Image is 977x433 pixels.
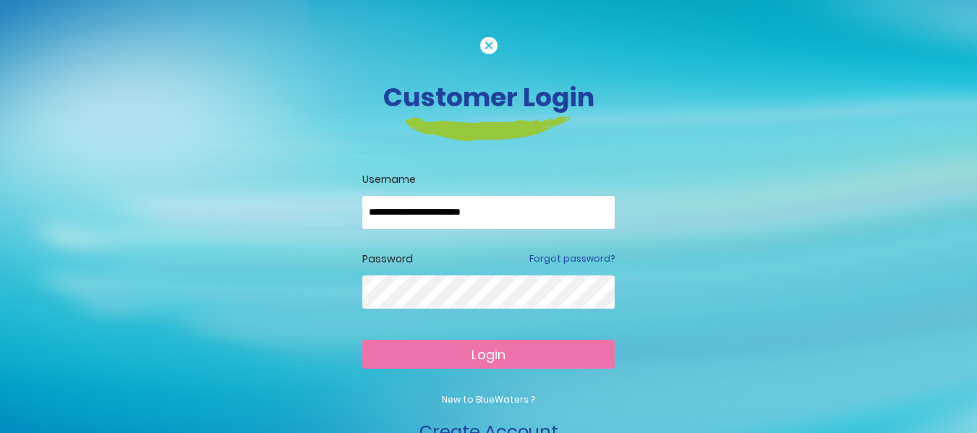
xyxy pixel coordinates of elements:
img: cancel [480,37,498,54]
button: Login [362,340,615,369]
h3: Customer Login [88,82,890,113]
label: Password [362,252,413,267]
p: New to BlueWaters ? [362,393,615,406]
img: login-heading-border.png [406,116,571,141]
span: Login [472,346,505,364]
label: Username [362,172,615,187]
a: Forgot password? [529,252,615,265]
